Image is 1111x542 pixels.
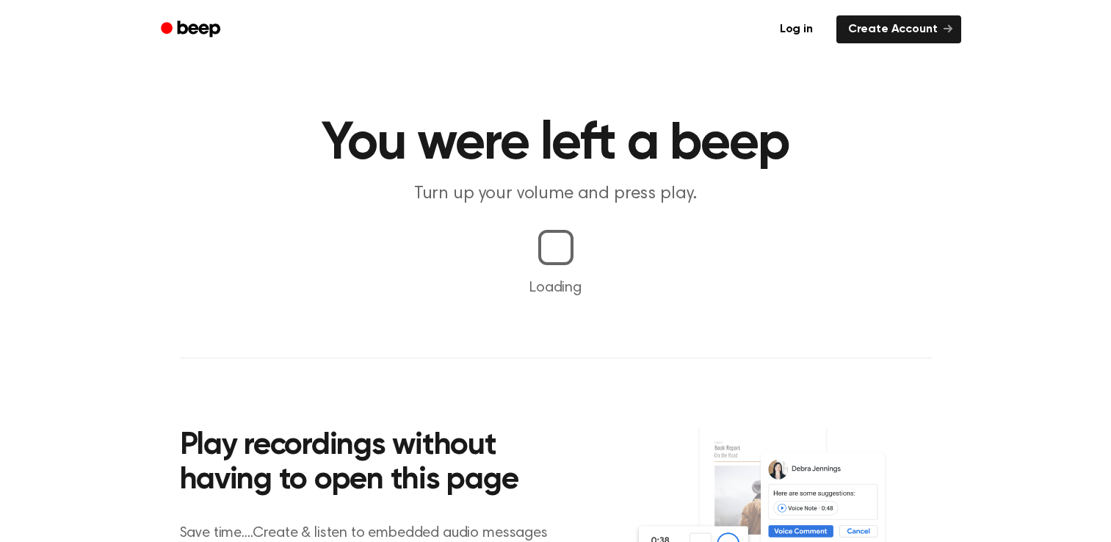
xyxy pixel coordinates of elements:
[836,15,961,43] a: Create Account
[151,15,234,44] a: Beep
[274,182,838,206] p: Turn up your volume and press play.
[180,429,576,499] h2: Play recordings without having to open this page
[180,118,932,170] h1: You were left a beep
[765,12,828,46] a: Log in
[18,277,1093,299] p: Loading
